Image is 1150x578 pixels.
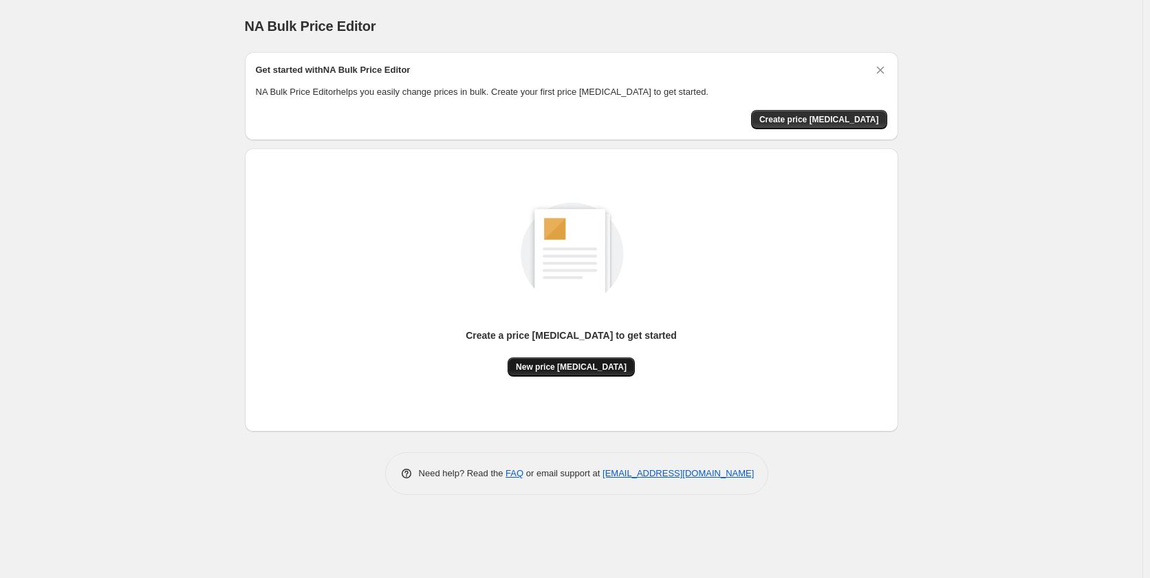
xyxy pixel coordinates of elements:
button: New price [MEDICAL_DATA] [508,357,635,377]
span: or email support at [523,468,603,478]
h2: Get started with NA Bulk Price Editor [256,63,411,77]
p: NA Bulk Price Editor helps you easily change prices in bulk. Create your first price [MEDICAL_DAT... [256,85,887,99]
a: FAQ [506,468,523,478]
span: NA Bulk Price Editor [245,19,376,34]
a: [EMAIL_ADDRESS][DOMAIN_NAME] [603,468,754,478]
span: Need help? Read the [419,468,506,478]
span: Create price [MEDICAL_DATA] [759,114,879,125]
span: New price [MEDICAL_DATA] [516,362,627,373]
p: Create a price [MEDICAL_DATA] to get started [466,329,677,342]
button: Dismiss card [874,63,887,77]
button: Create price change job [751,110,887,129]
